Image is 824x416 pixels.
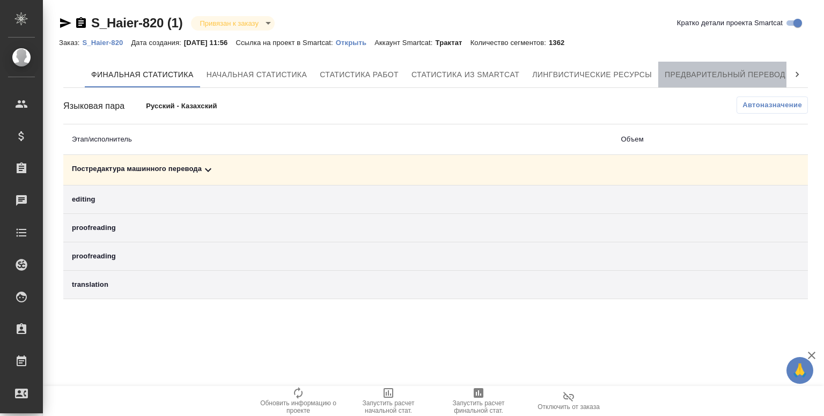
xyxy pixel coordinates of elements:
span: 🙏 [791,359,809,382]
div: proofreading [72,251,604,262]
span: Статистика работ [320,68,399,81]
p: Трактат [436,39,470,47]
a: S_Haier-820 [82,38,131,47]
th: Объем [613,124,749,155]
div: Toggle Row Expanded [72,164,604,176]
p: Русский - Казахский [146,101,311,112]
span: Финальная статистика [91,68,194,81]
span: Автоназначение [742,100,802,110]
span: Начальная статистика [207,68,307,81]
p: Дата создания: [131,39,183,47]
button: Скопировать ссылку для ЯМессенджера [59,17,72,29]
span: Статистика из Smartcat [411,68,519,81]
button: Скопировать ссылку [75,17,87,29]
p: Ссылка на проект в Smartcat: [236,39,335,47]
p: 1362 [549,39,572,47]
p: Аккаунт Smartcat: [374,39,435,47]
div: translation [72,279,604,290]
span: Кратко детали проекта Smartcat [677,18,783,28]
a: S_Haier-820 (1) [91,16,182,30]
p: Заказ: [59,39,82,47]
p: S_Haier-820 [82,39,131,47]
div: Привязан к заказу [191,16,274,31]
div: proofreading [72,222,604,233]
button: Привязан к заказу [196,19,261,28]
p: Открыть [336,39,374,47]
p: [DATE] 11:56 [184,39,236,47]
th: Этап/исполнитель [63,124,613,155]
span: Лингвистические ресурсы [532,68,652,81]
span: Предварительный перевод [665,68,785,81]
p: Количество сегментов: [470,39,549,47]
div: Языковая пара [63,100,146,113]
button: Автоназначение [737,96,808,114]
button: 🙏 [786,357,813,384]
a: Открыть [336,38,374,47]
div: editing [72,194,604,205]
